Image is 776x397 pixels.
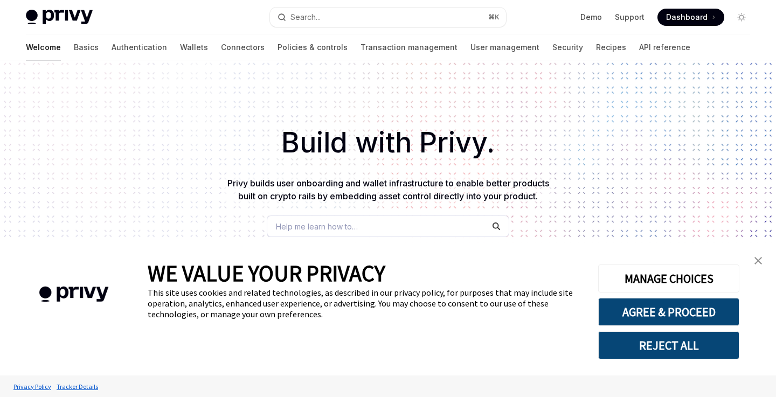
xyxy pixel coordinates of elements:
a: Basics [74,34,99,60]
div: Search... [290,11,321,24]
a: Connectors [221,34,265,60]
a: close banner [747,250,769,271]
a: Welcome [26,34,61,60]
a: Privacy Policy [11,377,54,396]
img: close banner [754,257,762,264]
span: ⌘ K [488,13,500,22]
button: Toggle dark mode [733,9,750,26]
img: light logo [26,10,93,25]
img: company logo [16,271,131,318]
a: Policies & controls [278,34,348,60]
h1: Build with Privy. [17,122,759,164]
button: AGREE & PROCEED [598,298,739,326]
a: Dashboard [657,9,724,26]
a: Security [552,34,583,60]
span: Privy builds user onboarding and wallet infrastructure to enable better products built on crypto ... [227,178,549,201]
a: Authentication [112,34,167,60]
button: REJECT ALL [598,331,739,359]
div: This site uses cookies and related technologies, as described in our privacy policy, for purposes... [148,287,582,319]
a: Transaction management [361,34,458,60]
a: Wallets [180,34,208,60]
a: Demo [580,12,602,23]
button: Search...⌘K [270,8,505,27]
span: WE VALUE YOUR PRIVACY [148,259,385,287]
a: API reference [639,34,690,60]
span: Dashboard [666,12,708,23]
a: Recipes [596,34,626,60]
a: User management [470,34,539,60]
span: Help me learn how to… [276,221,358,232]
a: Tracker Details [54,377,101,396]
a: Support [615,12,645,23]
button: MANAGE CHOICES [598,264,739,292]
